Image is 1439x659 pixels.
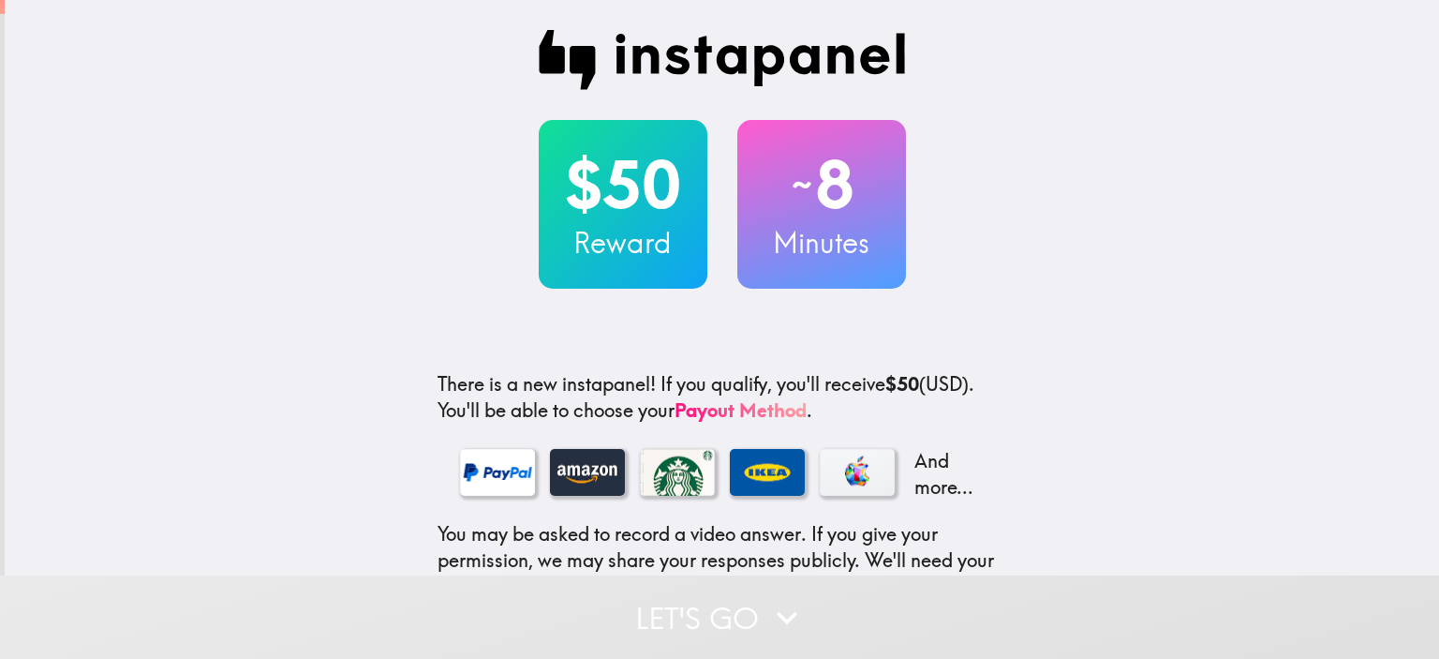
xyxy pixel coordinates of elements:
a: Payout Method [675,398,807,422]
h2: 8 [737,146,906,223]
h3: Reward [539,223,707,262]
span: ~ [789,157,815,213]
p: You may be asked to record a video answer. If you give your permission, we may share your respons... [438,521,1007,626]
h3: Minutes [737,223,906,262]
span: There is a new instapanel! [438,372,656,396]
b: $50 [885,372,919,396]
p: If you qualify, you'll receive (USD) . You'll be able to choose your . [438,371,1007,424]
h2: $50 [539,146,707,223]
p: And more... [910,448,985,501]
img: Instapanel [539,30,906,90]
